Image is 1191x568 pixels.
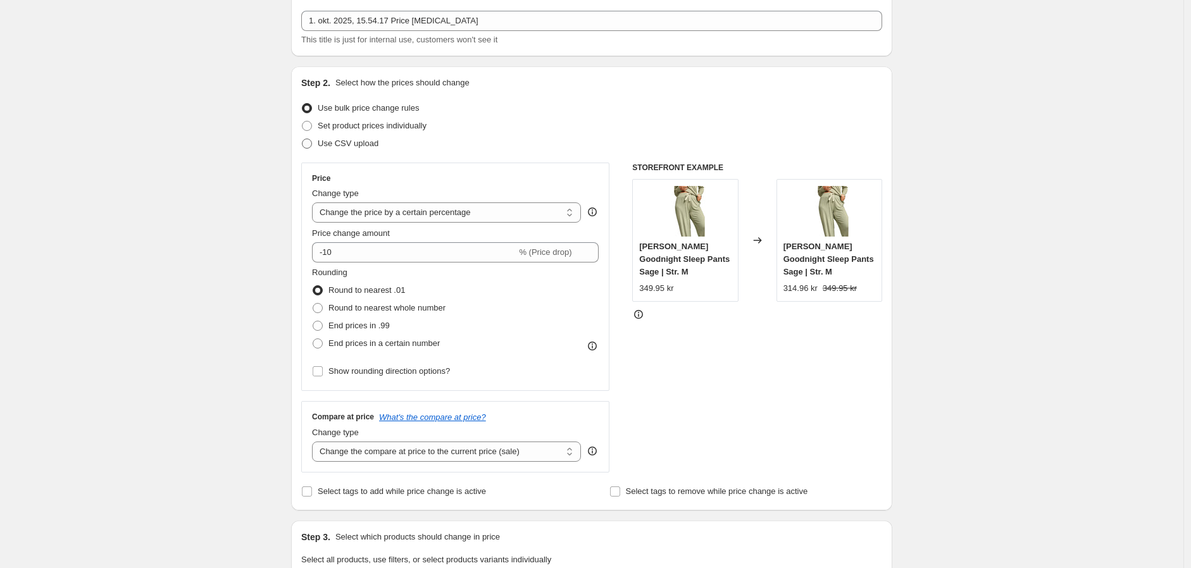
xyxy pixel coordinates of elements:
span: [PERSON_NAME] Goodnight Sleep Pants Sage | Str. M [783,242,874,276]
h3: Compare at price [312,412,374,422]
button: What's the compare at price? [379,412,486,422]
h2: Step 2. [301,77,330,89]
span: Select tags to remove while price change is active [626,486,808,496]
span: Select tags to add while price change is active [318,486,486,496]
div: help [586,445,599,457]
span: Change type [312,428,359,437]
div: 349.95 kr [639,282,673,295]
p: Select which products should change in price [335,531,500,543]
span: [PERSON_NAME] Goodnight Sleep Pants Sage | Str. M [639,242,730,276]
h6: STOREFRONT EXAMPLE [632,163,882,173]
span: Change type [312,188,359,198]
div: help [586,206,599,218]
span: Select all products, use filters, or select products variants individually [301,555,551,564]
img: c0b609bf-c08c-4729-82e6-6796da11c03c_80x.jpg [660,186,711,237]
span: End prices in .99 [328,321,390,330]
span: Rounding [312,268,347,277]
div: 314.96 kr [783,282,818,295]
h2: Step 3. [301,531,330,543]
span: Use bulk price change rules [318,103,419,113]
span: End prices in a certain number [328,338,440,348]
span: Set product prices individually [318,121,427,130]
p: Select how the prices should change [335,77,470,89]
img: c0b609bf-c08c-4729-82e6-6796da11c03c_80x.jpg [804,186,854,237]
h3: Price [312,173,330,183]
span: Round to nearest whole number [328,303,446,312]
input: -15 [312,242,516,262]
span: Price change amount [312,228,390,238]
span: Show rounding direction options? [328,366,450,376]
span: Round to nearest .01 [328,285,405,295]
span: % (Price drop) [519,247,571,257]
span: This title is just for internal use, customers won't see it [301,35,497,44]
input: 30% off holiday sale [301,11,882,31]
span: Use CSV upload [318,139,378,148]
strike: 349.95 kr [823,282,857,295]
